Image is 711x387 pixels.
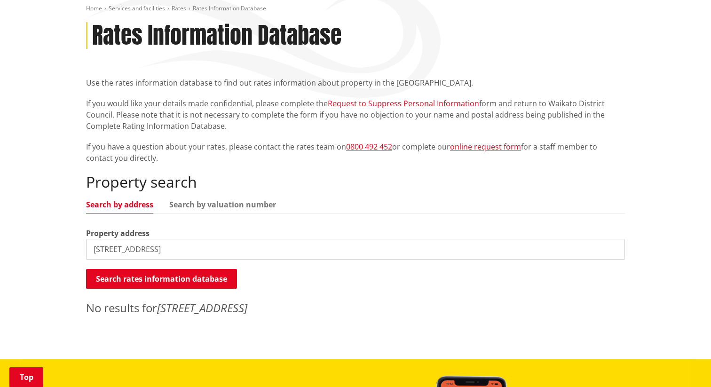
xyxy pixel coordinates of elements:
a: Search by valuation number [169,201,276,208]
iframe: Messenger Launcher [668,348,702,381]
h2: Property search [86,173,625,191]
a: Services and facilities [109,4,165,12]
p: No results for [86,300,625,316]
span: Rates Information Database [193,4,266,12]
h1: Rates Information Database [92,22,341,49]
a: 0800 492 452 [346,142,392,152]
p: If you have a question about your rates, please contact the rates team on or complete our for a s... [86,141,625,164]
a: Top [9,367,43,387]
p: If you would like your details made confidential, please complete the form and return to Waikato ... [86,98,625,132]
nav: breadcrumb [86,5,625,13]
a: Rates [172,4,186,12]
p: Use the rates information database to find out rates information about property in the [GEOGRAPHI... [86,77,625,88]
a: Search by address [86,201,153,208]
a: Home [86,4,102,12]
a: online request form [450,142,521,152]
a: Request to Suppress Personal Information [328,98,479,109]
button: Search rates information database [86,269,237,289]
label: Property address [86,228,150,239]
input: e.g. Duke Street NGARUAWAHIA [86,239,625,260]
em: [STREET_ADDRESS] [157,300,247,316]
